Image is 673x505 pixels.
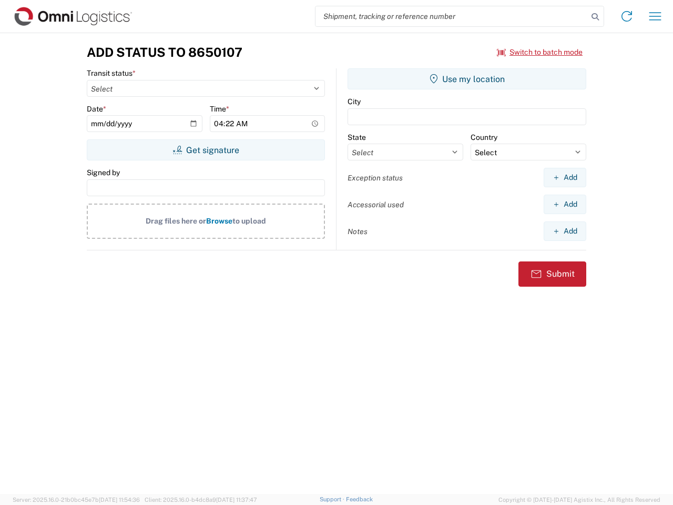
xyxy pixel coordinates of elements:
[348,227,368,236] label: Notes
[497,44,583,61] button: Switch to batch mode
[87,68,136,78] label: Transit status
[210,104,229,114] label: Time
[13,497,140,503] span: Server: 2025.16.0-21b0bc45e7b
[348,173,403,183] label: Exception status
[232,217,266,225] span: to upload
[206,217,232,225] span: Browse
[348,200,404,209] label: Accessorial used
[145,497,257,503] span: Client: 2025.16.0-b4dc8a9
[544,221,586,241] button: Add
[471,133,497,142] label: Country
[87,45,242,60] h3: Add Status to 8650107
[99,497,140,503] span: [DATE] 11:54:36
[146,217,206,225] span: Drag files here or
[320,496,346,502] a: Support
[544,195,586,214] button: Add
[315,6,588,26] input: Shipment, tracking or reference number
[87,104,106,114] label: Date
[346,496,373,502] a: Feedback
[348,68,586,89] button: Use my location
[348,133,366,142] label: State
[216,497,257,503] span: [DATE] 11:37:47
[544,168,586,187] button: Add
[87,139,325,160] button: Get signature
[348,97,361,106] label: City
[87,168,120,177] label: Signed by
[518,261,586,287] button: Submit
[498,495,660,504] span: Copyright © [DATE]-[DATE] Agistix Inc., All Rights Reserved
